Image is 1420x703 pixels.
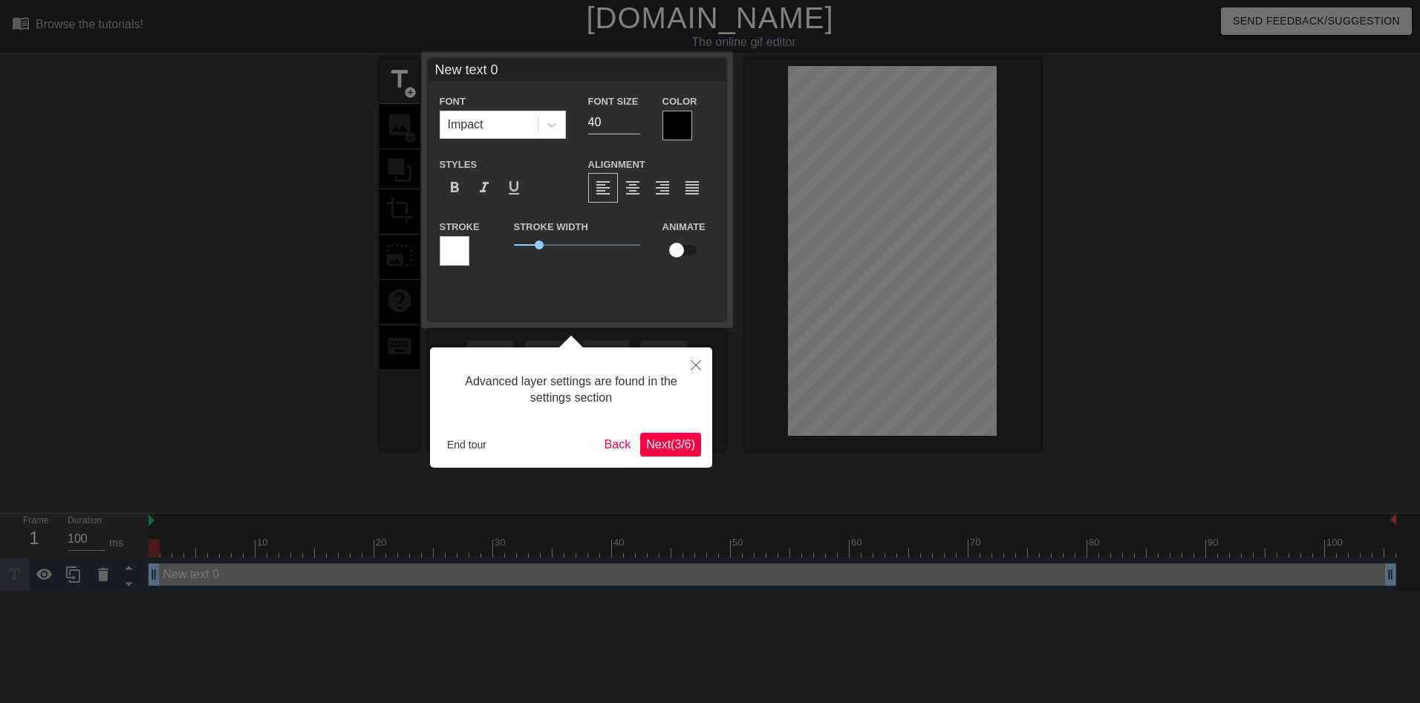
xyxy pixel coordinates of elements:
[680,347,712,382] button: Close
[646,438,695,451] span: Next ( 3 / 6 )
[640,433,701,457] button: Next
[599,433,637,457] button: Back
[441,434,492,456] button: End tour
[441,359,701,422] div: Advanced layer settings are found in the settings section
